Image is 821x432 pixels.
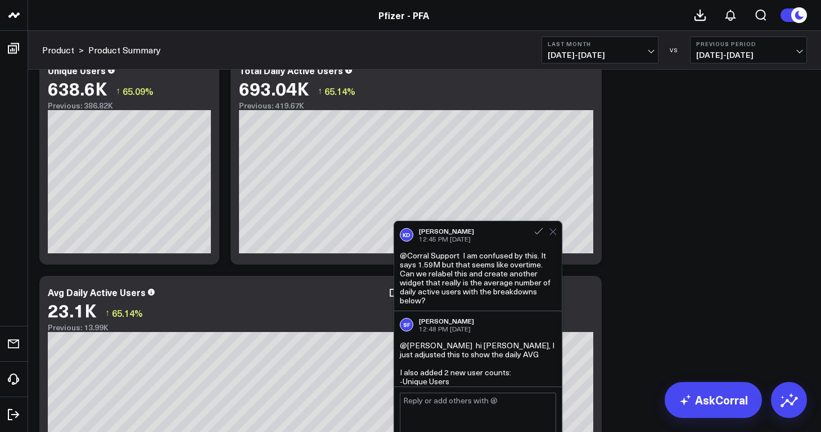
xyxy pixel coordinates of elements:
a: Product [42,44,74,56]
span: ↑ [105,306,110,320]
div: @[PERSON_NAME] hi [PERSON_NAME], I just adjusted this to show the daily AVG I also added 2 new us... [400,341,556,386]
b: Previous Period [696,40,801,47]
span: 12:45 PM [DATE] [419,234,471,243]
div: 638.6K [48,78,107,98]
div: Total Daily Active Users [239,64,343,76]
span: ↑ [116,84,120,98]
div: Previous: 419.67K [239,101,593,110]
span: 65.14% [324,85,355,97]
div: SF [400,318,413,331]
span: [DATE] - [DATE] [696,51,801,60]
span: 12:48 PM [DATE] [419,324,471,333]
button: Last Month[DATE]-[DATE] [542,37,658,63]
a: Pfizer - PFA [378,9,429,21]
div: Previous: 13.99K [48,323,402,332]
div: [PERSON_NAME] [419,317,474,325]
div: KD [400,228,413,242]
div: VS [664,47,684,53]
b: Last Month [548,40,652,47]
div: > [42,44,84,56]
a: AskCorral [665,382,762,418]
span: ↑ [318,84,322,98]
div: [PERSON_NAME] [419,227,474,235]
span: [DATE] - [DATE] [548,51,652,60]
div: Avg Daily Active Users [48,286,146,298]
span: 65.14% [112,307,143,319]
div: 693.04K [239,78,309,98]
button: Previous Period[DATE]-[DATE] [690,37,807,63]
div: @Corral Support I am confused by this. It says 1.59M but that seems like overtime. Can we relabel... [400,251,556,305]
div: 23.1K [48,300,97,320]
a: Product Summary [88,44,161,56]
div: Unique Users [48,64,106,76]
span: 65.09% [123,85,154,97]
div: Previous: 386.82K [48,101,211,110]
